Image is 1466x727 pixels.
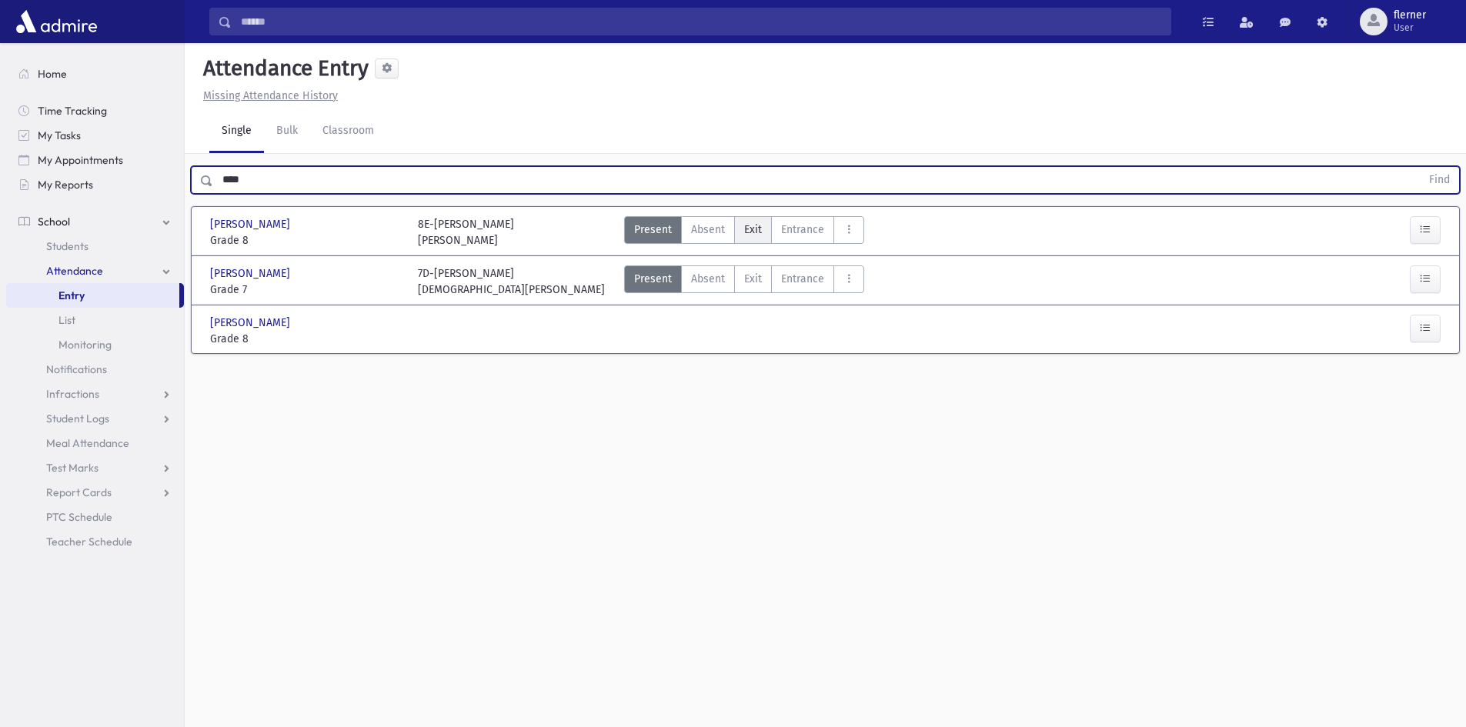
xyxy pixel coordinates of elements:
[6,480,184,505] a: Report Cards
[634,271,672,287] span: Present
[46,436,129,450] span: Meal Attendance
[781,222,824,238] span: Entrance
[197,89,338,102] a: Missing Attendance History
[6,172,184,197] a: My Reports
[38,67,67,81] span: Home
[46,535,132,549] span: Teacher Schedule
[46,362,107,376] span: Notifications
[6,431,184,455] a: Meal Attendance
[624,216,864,248] div: AttTypes
[210,216,293,232] span: [PERSON_NAME]
[210,232,402,248] span: Grade 8
[46,461,99,475] span: Test Marks
[46,485,112,499] span: Report Cards
[6,62,184,86] a: Home
[624,265,864,298] div: AttTypes
[38,128,81,142] span: My Tasks
[6,357,184,382] a: Notifications
[38,215,70,228] span: School
[38,153,123,167] span: My Appointments
[46,387,99,401] span: Infractions
[744,222,762,238] span: Exit
[264,110,310,153] a: Bulk
[6,455,184,480] a: Test Marks
[1420,167,1459,193] button: Find
[232,8,1170,35] input: Search
[209,110,264,153] a: Single
[6,529,184,554] a: Teacher Schedule
[46,264,103,278] span: Attendance
[12,6,101,37] img: AdmirePro
[781,271,824,287] span: Entrance
[197,55,369,82] h5: Attendance Entry
[210,282,402,298] span: Grade 7
[38,104,107,118] span: Time Tracking
[6,234,184,258] a: Students
[1394,9,1426,22] span: flerner
[38,178,93,192] span: My Reports
[58,288,85,302] span: Entry
[58,313,75,327] span: List
[46,239,88,253] span: Students
[46,510,112,524] span: PTC Schedule
[418,265,605,298] div: 7D-[PERSON_NAME] [DEMOGRAPHIC_DATA][PERSON_NAME]
[210,331,402,347] span: Grade 8
[58,338,112,352] span: Monitoring
[210,265,293,282] span: [PERSON_NAME]
[691,271,725,287] span: Absent
[203,89,338,102] u: Missing Attendance History
[6,209,184,234] a: School
[6,123,184,148] a: My Tasks
[1394,22,1426,34] span: User
[46,412,109,425] span: Student Logs
[691,222,725,238] span: Absent
[634,222,672,238] span: Present
[6,382,184,406] a: Infractions
[6,148,184,172] a: My Appointments
[6,283,179,308] a: Entry
[6,308,184,332] a: List
[418,216,514,248] div: 8E-[PERSON_NAME] [PERSON_NAME]
[6,258,184,283] a: Attendance
[6,406,184,431] a: Student Logs
[6,505,184,529] a: PTC Schedule
[6,332,184,357] a: Monitoring
[6,98,184,123] a: Time Tracking
[210,315,293,331] span: [PERSON_NAME]
[310,110,386,153] a: Classroom
[744,271,762,287] span: Exit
